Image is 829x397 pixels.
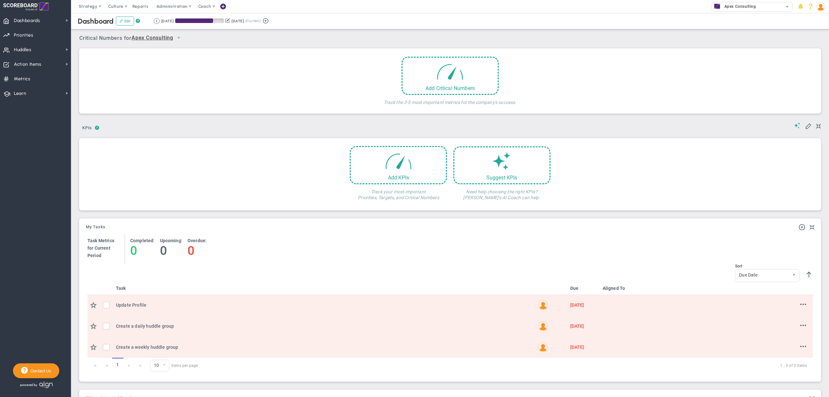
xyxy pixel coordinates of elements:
[14,43,31,57] span: Huddles
[116,301,533,308] div: Update Profile
[87,253,101,258] span: Period
[86,225,106,230] a: My Tasks
[245,18,261,24] span: (Current)
[735,264,800,268] div: Sort
[816,2,825,11] img: 41317.Person.photo
[538,300,548,310] img: Created By: Robert Bishop
[187,244,207,258] h4: 0
[150,360,198,371] span: items per page
[570,302,584,307] span: [DATE]
[570,344,584,349] span: [DATE]
[14,28,33,42] span: Priorities
[14,87,26,100] span: Learn
[160,238,182,244] h4: Upcoming:
[160,360,169,371] span: select
[154,18,160,24] button: Go to previous period
[173,32,184,43] span: select
[14,58,41,71] span: Action Items
[783,2,792,11] span: select
[130,238,155,244] h4: Completed:
[161,18,174,24] div: [DATE]
[130,244,155,258] h4: 0
[116,17,134,26] button: Edit
[538,321,548,331] img: Created By: Robert Bishop
[116,322,533,329] div: Create a daily huddle group
[454,175,550,181] div: Suggest KPIs
[79,123,95,134] button: KPIs
[87,238,114,244] h4: Task Metrics
[78,17,114,26] span: Dashboard
[350,184,447,200] h4: Track your most important Priorities, Targets, and Critical Numbers
[150,360,169,371] span: 0
[150,360,160,371] span: 10
[14,72,30,86] span: Metrics
[538,342,548,352] img: Created By: Robert Bishop
[794,122,801,129] span: Suggestions (AI Feature)
[403,85,498,91] div: Add Critical Numbers
[131,34,173,42] span: Apex Consulting
[112,358,123,372] span: 1
[87,245,110,251] span: for Current
[28,369,51,373] span: Contact Us
[13,380,80,390] div: Powered by Align
[351,175,446,181] div: Add KPIs
[713,2,721,10] img: 10594.Company.photo
[187,238,207,244] h4: Overdue:
[14,14,40,28] span: Dashboards
[175,18,224,23] div: Period Progress: 78% Day 71 of 90 with 19 remaining.
[384,95,516,105] h4: Track the 3-5 most important metrics for the company's success.
[735,269,789,280] span: Due Date
[160,244,182,258] h4: 0
[600,282,774,295] th: Aligned To
[232,18,244,24] div: [DATE]
[113,282,535,295] th: Task
[79,123,95,133] span: KPIs
[79,4,97,9] span: Strategy
[453,184,551,200] h4: Need help choosing the right KPIs? [PERSON_NAME]'s AI Coach can help.
[86,225,106,229] span: My Tasks
[206,362,807,369] span: 1 - 3 of 3 items
[570,323,584,328] span: [DATE]
[198,4,211,9] span: Coach
[721,2,756,11] span: Apex Consulting
[789,269,800,282] span: select
[116,343,533,350] div: Create a weekly huddle group
[79,32,186,44] span: Critical Numbers for
[805,122,812,129] span: Edit My KPIs
[108,4,123,9] span: Culture
[156,4,187,9] span: Administration
[568,282,600,295] th: Due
